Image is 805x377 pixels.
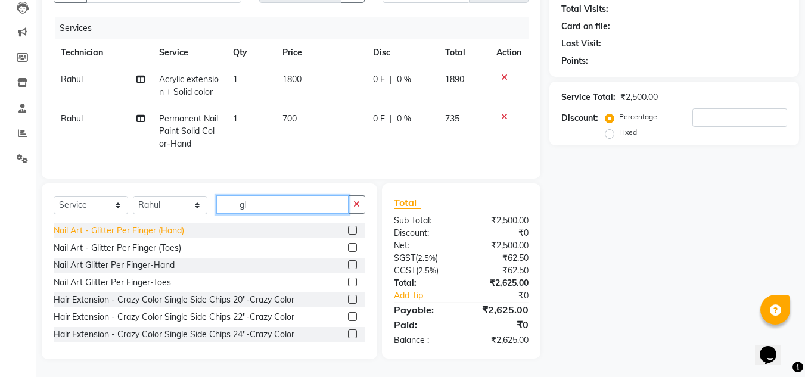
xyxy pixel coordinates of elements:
[438,39,489,66] th: Total
[561,3,608,15] div: Total Visits:
[461,277,537,289] div: ₹2,625.00
[445,74,464,85] span: 1890
[394,197,421,209] span: Total
[418,253,436,263] span: 2.5%
[394,265,416,276] span: CGST
[418,266,436,275] span: 2.5%
[474,289,538,302] div: ₹0
[385,214,461,227] div: Sub Total:
[385,277,461,289] div: Total:
[54,225,184,237] div: Nail Art - Glitter Per Finger (Hand)
[373,113,385,125] span: 0 F
[561,91,616,104] div: Service Total:
[54,311,294,323] div: Hair Extension - Crazy Color Single Side Chips 22"-Crazy Color
[561,112,598,124] div: Discount:
[61,74,83,85] span: Rahul
[54,259,175,272] div: Nail Art Glitter Per Finger-Hand
[366,39,438,66] th: Disc
[620,91,658,104] div: ₹2,500.00
[619,127,637,138] label: Fixed
[159,113,218,149] span: Permanent Nail Paint Solid Color-Hand
[394,253,415,263] span: SGST
[755,329,793,365] iframe: chat widget
[275,39,366,66] th: Price
[461,239,537,252] div: ₹2,500.00
[54,39,152,66] th: Technician
[461,214,537,227] div: ₹2,500.00
[397,113,411,125] span: 0 %
[561,38,601,50] div: Last Visit:
[445,113,459,124] span: 735
[385,317,461,332] div: Paid:
[54,328,294,341] div: Hair Extension - Crazy Color Single Side Chips 24"-Crazy Color
[282,113,297,124] span: 700
[159,74,219,97] span: Acrylic extension + Solid color
[461,252,537,264] div: ₹62.50
[282,74,302,85] span: 1800
[385,303,461,317] div: Payable:
[461,227,537,239] div: ₹0
[373,73,385,86] span: 0 F
[461,303,537,317] div: ₹2,625.00
[461,334,537,347] div: ₹2,625.00
[385,252,461,264] div: ( )
[216,195,349,214] input: Search or Scan
[397,73,411,86] span: 0 %
[461,264,537,277] div: ₹62.50
[233,113,238,124] span: 1
[619,111,657,122] label: Percentage
[54,242,181,254] div: Nail Art - Glitter Per Finger (Toes)
[561,55,588,67] div: Points:
[561,20,610,33] div: Card on file:
[385,289,474,302] a: Add Tip
[390,73,392,86] span: |
[390,113,392,125] span: |
[226,39,275,66] th: Qty
[54,276,171,289] div: Nail Art Glitter Per Finger-Toes
[233,74,238,85] span: 1
[385,264,461,277] div: ( )
[61,113,83,124] span: Rahul
[385,239,461,252] div: Net:
[461,317,537,332] div: ₹0
[385,334,461,347] div: Balance :
[489,39,529,66] th: Action
[54,294,294,306] div: Hair Extension - Crazy Color Single Side Chips 20"-Crazy Color
[55,17,537,39] div: Services
[385,227,461,239] div: Discount:
[152,39,226,66] th: Service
